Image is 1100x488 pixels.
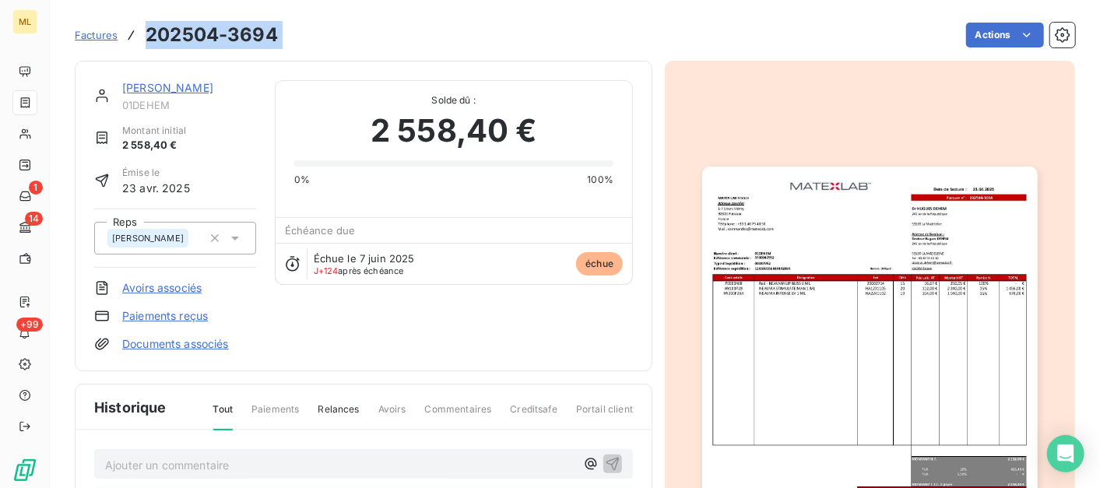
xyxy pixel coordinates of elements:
[122,99,256,111] span: 01DEHEM
[576,402,633,429] span: Portail client
[122,336,229,352] a: Documents associés
[294,173,310,187] span: 0%
[122,280,202,296] a: Avoirs associés
[122,166,190,180] span: Émise le
[16,318,43,332] span: +99
[25,212,43,226] span: 14
[966,23,1044,47] button: Actions
[12,458,37,483] img: Logo LeanPay
[371,107,537,154] span: 2 558,40 €
[122,308,208,324] a: Paiements reçus
[122,124,186,138] span: Montant initial
[318,402,359,429] span: Relances
[314,252,415,265] span: Échue le 7 juin 2025
[213,402,234,430] span: Tout
[75,29,118,41] span: Factures
[12,9,37,34] div: ML
[122,81,213,94] a: [PERSON_NAME]
[314,265,339,276] span: J+124
[294,93,613,107] span: Solde dû :
[251,402,299,429] span: Paiements
[112,233,184,243] span: [PERSON_NAME]
[576,252,623,276] span: échue
[122,180,190,196] span: 23 avr. 2025
[510,402,557,429] span: Creditsafe
[378,402,406,429] span: Avoirs
[314,266,404,276] span: après échéance
[1047,435,1084,472] div: Open Intercom Messenger
[146,21,278,49] h3: 202504-3694
[425,402,492,429] span: Commentaires
[122,138,186,153] span: 2 558,40 €
[29,181,43,195] span: 1
[94,397,167,418] span: Historique
[587,173,613,187] span: 100%
[285,224,356,237] span: Échéance due
[75,27,118,43] a: Factures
